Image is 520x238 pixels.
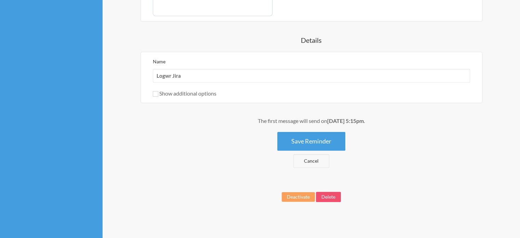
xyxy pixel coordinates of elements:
input: We suggest a 2 to 4 word name [153,69,470,83]
strong: [DATE] 5:15pm [327,117,364,124]
button: Deactivate [282,192,315,202]
button: Delete [316,192,341,202]
label: Name [153,59,165,64]
button: Save Reminder [277,132,345,151]
div: The first message will send on . [116,117,506,125]
input: Show additional options [153,91,158,97]
label: Show additional options [153,90,216,97]
h4: Details [116,35,506,45]
a: Cancel [293,154,329,168]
